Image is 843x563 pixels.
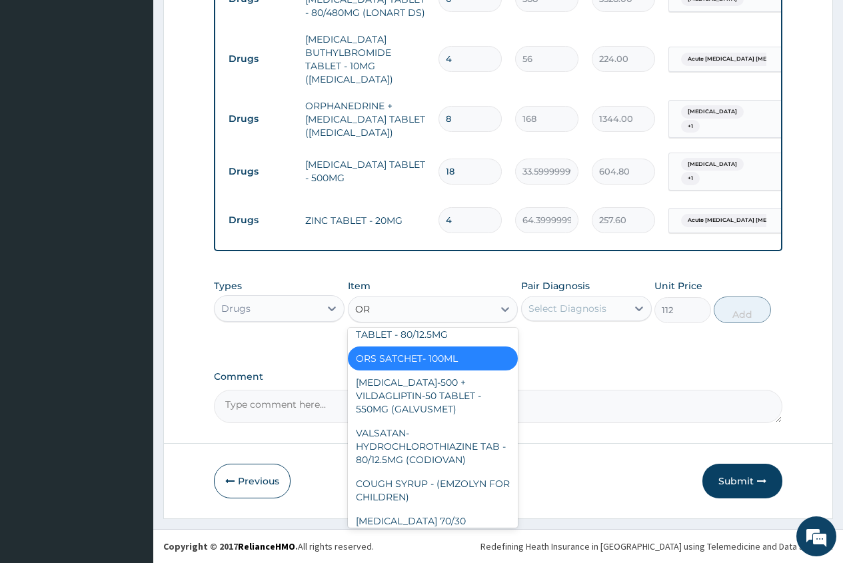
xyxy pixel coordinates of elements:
[222,159,299,184] td: Drugs
[348,421,518,472] div: VALSATAN-HYDROCHLOROTHIAZINE TAB - 80/12.5MG (CODIOVAN)
[153,529,843,563] footer: All rights reserved.
[681,214,812,227] span: Acute [MEDICAL_DATA] [MEDICAL_DATA]
[681,172,700,185] span: + 1
[299,207,432,234] td: ZINC TABLET - 20MG
[69,75,224,92] div: Chat with us now
[77,168,184,302] span: We're online!
[714,296,770,323] button: Add
[521,279,590,292] label: Pair Diagnosis
[219,7,251,39] div: Minimize live chat window
[299,26,432,93] td: [MEDICAL_DATA] BUTHYLBROMIDE TABLET - 10MG ([MEDICAL_DATA])
[222,107,299,131] td: Drugs
[214,281,242,292] label: Types
[480,540,833,553] div: Redefining Heath Insurance in [GEOGRAPHIC_DATA] using Telemedicine and Data Science!
[348,509,518,560] div: [MEDICAL_DATA] 70/30 INJECTION - 100IU/ML(NORVOMIX)
[214,371,782,382] label: Comment
[214,464,291,498] button: Previous
[348,346,518,370] div: ORS SATCHET- 100ML
[681,53,812,66] span: Acute [MEDICAL_DATA] [MEDICAL_DATA]
[163,540,298,552] strong: Copyright © 2017 .
[681,120,700,133] span: + 1
[25,67,54,100] img: d_794563401_company_1708531726252_794563401
[238,540,295,552] a: RelianceHMO
[222,47,299,71] td: Drugs
[654,279,702,292] label: Unit Price
[299,93,432,146] td: ORPHANEDRINE + [MEDICAL_DATA] TABLET ([MEDICAL_DATA])
[348,279,371,292] label: Item
[348,370,518,421] div: [MEDICAL_DATA]-500 + VILDAGLIPTIN-50 TABLET - 550MG (GALVUSMET)
[348,472,518,509] div: COUGH SYRUP - (EMZOLYN FOR CHILDREN)
[221,302,251,315] div: Drugs
[7,364,254,410] textarea: Type your message and hit 'Enter'
[299,151,432,191] td: [MEDICAL_DATA] TABLET - 500MG
[702,464,782,498] button: Submit
[222,208,299,233] td: Drugs
[528,302,606,315] div: Select Diagnosis
[681,105,744,119] span: [MEDICAL_DATA]
[681,158,744,171] span: [MEDICAL_DATA]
